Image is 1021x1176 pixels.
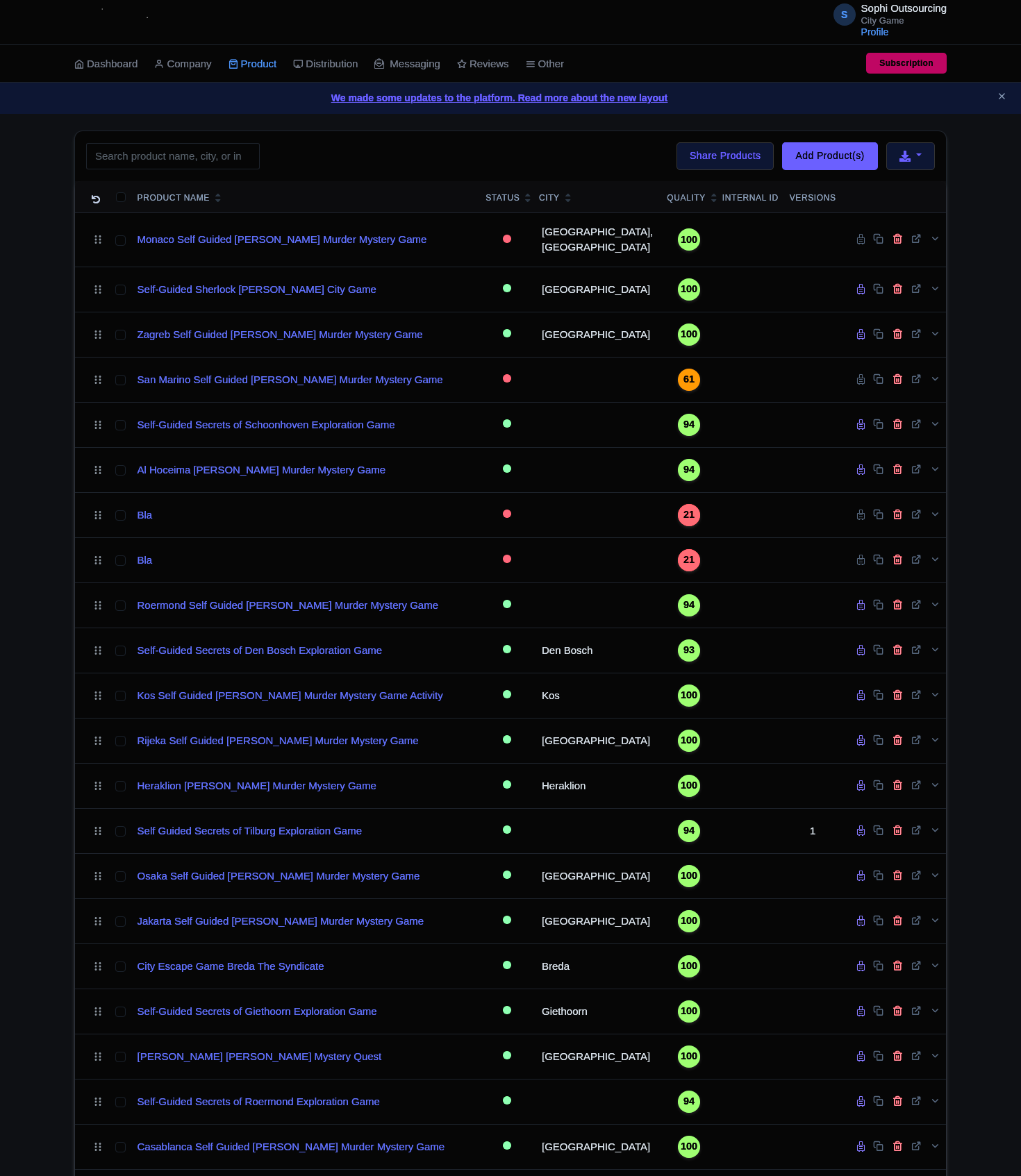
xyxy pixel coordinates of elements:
[138,959,324,975] a: City Escape Game Breda The Syndicate
[681,914,697,929] span: 100
[681,327,697,342] span: 100
[500,369,514,389] div: Inactive
[539,192,560,204] div: City
[138,192,210,204] div: Product Name
[154,45,211,83] a: Company
[138,553,153,569] a: Bla
[681,688,697,703] span: 100
[533,1124,661,1169] td: [GEOGRAPHIC_DATA]
[861,26,889,37] a: Profile
[861,16,947,25] small: City Game
[8,91,1013,106] a: We made some updates to the platform. Read more about the new layout
[500,685,514,705] div: Active
[681,1049,697,1064] span: 100
[500,550,514,570] div: Inactive
[533,267,661,312] td: [GEOGRAPHIC_DATA]
[533,628,661,673] td: Den Bosch
[374,45,440,83] a: Messaging
[681,1004,697,1019] span: 100
[138,282,376,298] a: Self-Guided Sherlock [PERSON_NAME] City Game
[500,279,514,299] div: Active
[681,733,697,748] span: 100
[86,143,260,169] input: Search product name, city, or interal id
[667,865,711,887] a: 100
[667,1136,711,1158] a: 100
[500,775,514,796] div: Active
[667,1091,711,1113] a: 94
[667,730,711,752] a: 100
[533,673,661,718] td: Kos
[667,228,711,251] a: 100
[293,45,358,83] a: Distribution
[138,462,386,478] a: Al Hoceima [PERSON_NAME] Murder Mystery Game
[681,233,697,248] span: 100
[500,595,514,615] div: Active
[500,866,514,886] div: Active
[667,684,711,707] a: 100
[861,2,947,14] span: Sophi Outsourcing
[485,192,520,204] div: Status
[667,910,711,932] a: 100
[681,778,697,793] span: 100
[500,414,514,435] div: Active
[810,825,815,837] span: 1
[667,414,711,436] a: 94
[683,372,695,387] span: 61
[138,688,443,704] a: Kos Self Guided [PERSON_NAME] Murder Mystery Game Activity
[683,1094,695,1109] span: 94
[533,853,661,898] td: [GEOGRAPHIC_DATA]
[683,507,695,523] span: 21
[667,775,711,797] a: 100
[667,1045,711,1068] a: 100
[683,417,695,432] span: 94
[667,639,711,662] a: 93
[229,45,277,83] a: Product
[683,823,695,839] span: 94
[138,643,383,659] a: Self-Guided Secrets of Den Bosch Exploration Game
[138,1139,445,1155] a: Casablanca Self Guided [PERSON_NAME] Murder Mystery Game
[683,462,695,478] span: 94
[74,45,138,83] a: Dashboard
[683,598,695,613] span: 94
[500,1091,514,1111] div: Active
[784,181,842,213] th: Versions
[681,959,697,974] span: 100
[533,312,661,357] td: [GEOGRAPHIC_DATA]
[681,1139,697,1154] span: 100
[500,1046,514,1066] div: Active
[866,53,947,74] a: Subscription
[138,417,395,433] a: Self-Guided Secrets of Schoonhoven Exploration Game
[138,1094,380,1110] a: Self-Guided Secrets of Roermond Exploration Game
[500,1001,514,1021] div: Active
[138,598,438,614] a: Roermond Self Guided [PERSON_NAME] Murder Mystery Game
[500,505,514,525] div: Inactive
[138,823,363,839] a: Self Guided Secrets of Tilburg Exploration Game
[533,943,661,989] td: Breda
[533,763,661,808] td: Heraklion
[667,459,711,481] a: 94
[500,460,514,480] div: Active
[667,955,711,977] a: 100
[533,1034,661,1079] td: [GEOGRAPHIC_DATA]
[667,549,711,571] a: 21
[667,1000,711,1023] a: 100
[667,192,706,204] div: Quality
[500,956,514,976] div: Active
[667,820,711,842] a: 94
[138,1049,382,1065] a: [PERSON_NAME] [PERSON_NAME] Mystery Quest
[138,232,427,248] a: Monaco Self Guided [PERSON_NAME] Murder Mystery Game
[533,718,661,763] td: [GEOGRAPHIC_DATA]
[825,3,947,25] a: S Sophi Outsourcing City Game
[676,142,774,170] a: Share Products
[717,181,784,213] th: Internal ID
[681,282,697,297] span: 100
[533,212,661,267] td: [GEOGRAPHIC_DATA], [GEOGRAPHIC_DATA]
[667,278,711,301] a: 100
[667,504,711,526] a: 21
[67,7,175,37] img: logo-ab69f6fb50320c5b225c76a69d11143b.png
[683,553,695,568] span: 21
[138,778,376,794] a: Heraklion [PERSON_NAME] Murder Mystery Game
[500,821,514,841] div: Active
[138,327,423,343] a: Zagreb Self Guided [PERSON_NAME] Murder Mystery Game
[997,90,1007,106] button: Close announcement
